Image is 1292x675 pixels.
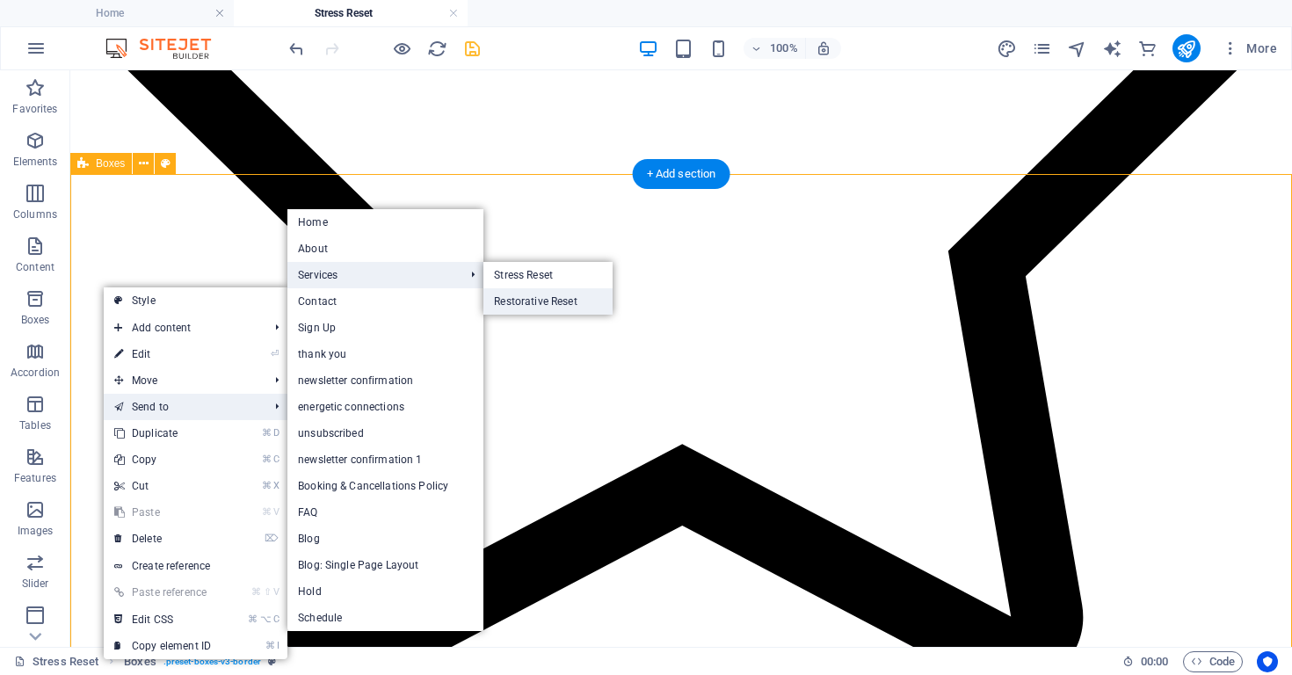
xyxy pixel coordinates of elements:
p: Favorites [12,102,57,116]
i: ⌘ [265,640,275,651]
p: Tables [19,418,51,432]
i: ⌘ [262,480,272,491]
a: Sign Up [287,315,483,341]
a: ⌦Delete [104,526,221,552]
i: ⇧ [264,586,272,598]
a: ⌘CCopy [104,446,221,473]
i: Pages (Ctrl+Alt+S) [1032,39,1052,59]
a: Blog [287,526,483,552]
button: navigator [1067,38,1088,59]
p: Images [18,524,54,538]
span: . preset-boxes-v3-border [163,651,261,672]
span: Click to select. Double-click to edit [124,651,156,672]
a: Create reference [104,553,287,579]
i: ⏎ [271,348,279,359]
a: newsletter confirmation 1 [287,446,483,473]
i: ⌘ [251,586,261,598]
p: Features [14,471,56,485]
i: Save (Ctrl+S) [462,39,483,59]
button: Code [1183,651,1243,672]
a: newsletter confirmation [287,367,483,394]
a: unsubscribed [287,420,483,446]
button: text_generator [1102,38,1123,59]
span: 00 00 [1141,651,1168,672]
a: FAQ [287,499,483,526]
div: + Add section [633,159,730,189]
a: Style [104,287,287,314]
button: Usercentrics [1257,651,1278,672]
button: undo [286,38,307,59]
i: C [273,454,279,465]
a: Services [287,262,457,288]
i: I [277,640,279,651]
i: V [273,506,279,518]
i: D [273,427,279,439]
button: 100% [744,38,806,59]
i: On resize automatically adjust zoom level to fit chosen device. [816,40,831,56]
a: ⌘⌥CEdit CSS [104,606,221,633]
a: ⌘⇧VPaste reference [104,579,221,606]
a: ⌘XCut [104,473,221,499]
a: Booking & Cancellations Policy [287,473,483,499]
i: ⌘ [248,613,258,625]
a: Home [287,209,483,236]
a: ⏎Edit [104,341,221,367]
a: Stress Reset [483,262,612,288]
p: Slider [22,577,49,591]
i: Navigator [1067,39,1087,59]
a: ⌘ICopy element ID [104,633,221,659]
i: ⌥ [260,613,272,625]
p: Accordion [11,366,60,380]
p: Content [16,260,54,274]
i: Undo: Duplicate elements (Ctrl+Z) [287,39,307,59]
a: Schedule [287,605,483,631]
p: Columns [13,207,57,221]
button: save [461,38,483,59]
i: V [273,586,279,598]
span: Boxes [96,158,125,169]
i: ⌘ [262,427,272,439]
h6: 100% [770,38,798,59]
button: design [997,38,1018,59]
span: Add content [104,315,261,341]
button: commerce [1137,38,1158,59]
i: ⌦ [265,533,279,544]
i: X [273,480,279,491]
a: ⌘VPaste [104,499,221,526]
button: reload [426,38,447,59]
h6: Session time [1122,651,1169,672]
nav: breadcrumb [124,651,276,672]
i: AI Writer [1102,39,1122,59]
a: Blog: Single Page Layout [287,552,483,578]
a: energetic connections [287,394,483,420]
span: : [1153,655,1156,668]
img: Editor Logo [101,38,233,59]
button: publish [1172,34,1201,62]
a: ⌘DDuplicate [104,420,221,446]
span: More [1222,40,1277,57]
i: Design (Ctrl+Alt+Y) [997,39,1017,59]
a: Hold [287,578,483,605]
i: C [273,613,279,625]
button: More [1215,34,1284,62]
span: Code [1191,651,1235,672]
a: Click to cancel selection. Double-click to open Pages [14,651,98,672]
i: Publish [1176,39,1196,59]
button: pages [1032,38,1053,59]
i: ⌘ [262,506,272,518]
i: Reload page [427,39,447,59]
h4: Stress Reset [234,4,468,23]
a: Send to [104,394,261,420]
a: Contact [287,288,483,315]
p: Elements [13,155,58,169]
a: Restorative Reset [483,288,612,315]
i: ⌘ [262,454,272,465]
i: This element is a customizable preset [268,657,276,666]
i: Commerce [1137,39,1158,59]
p: Boxes [21,313,50,327]
span: Move [104,367,261,394]
a: About [287,236,483,262]
a: thank you [287,341,483,367]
